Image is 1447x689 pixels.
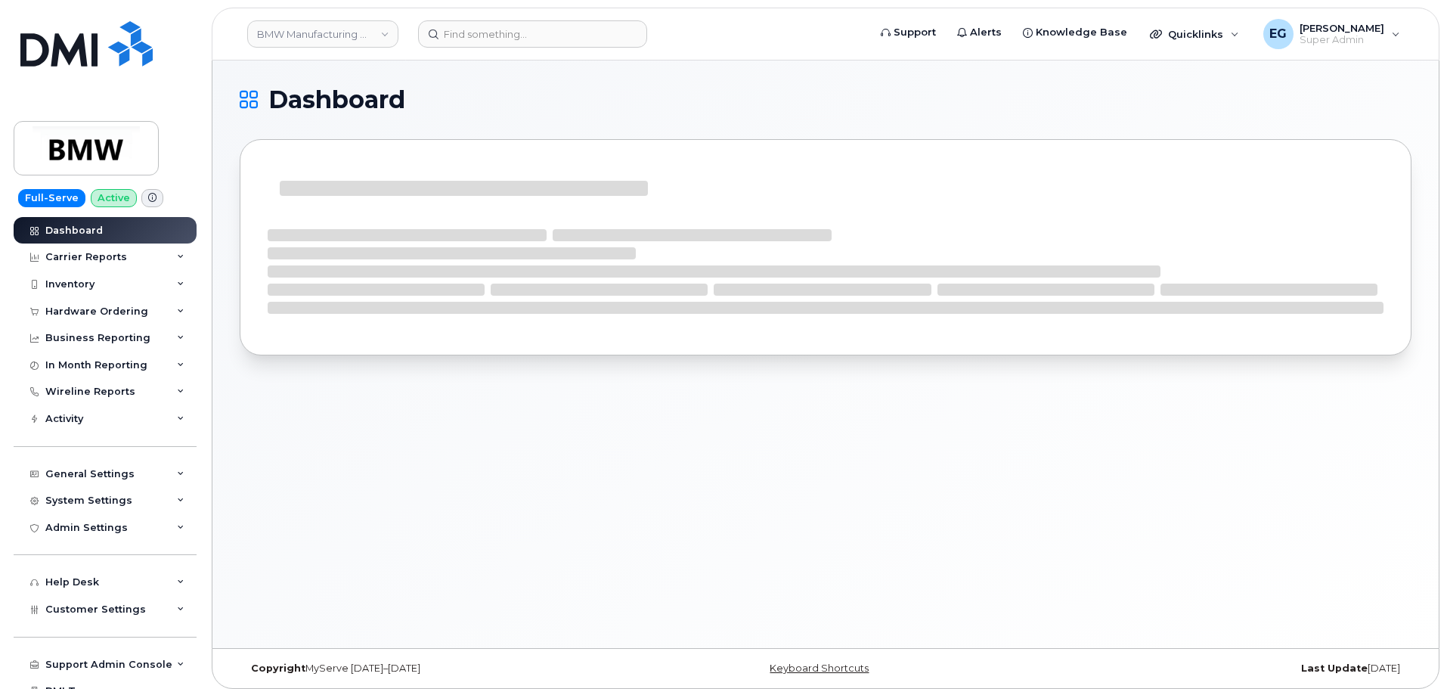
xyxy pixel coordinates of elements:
[251,663,305,674] strong: Copyright
[240,663,631,675] div: MyServe [DATE]–[DATE]
[1301,663,1368,674] strong: Last Update
[268,88,405,111] span: Dashboard
[1021,663,1411,675] div: [DATE]
[770,663,869,674] a: Keyboard Shortcuts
